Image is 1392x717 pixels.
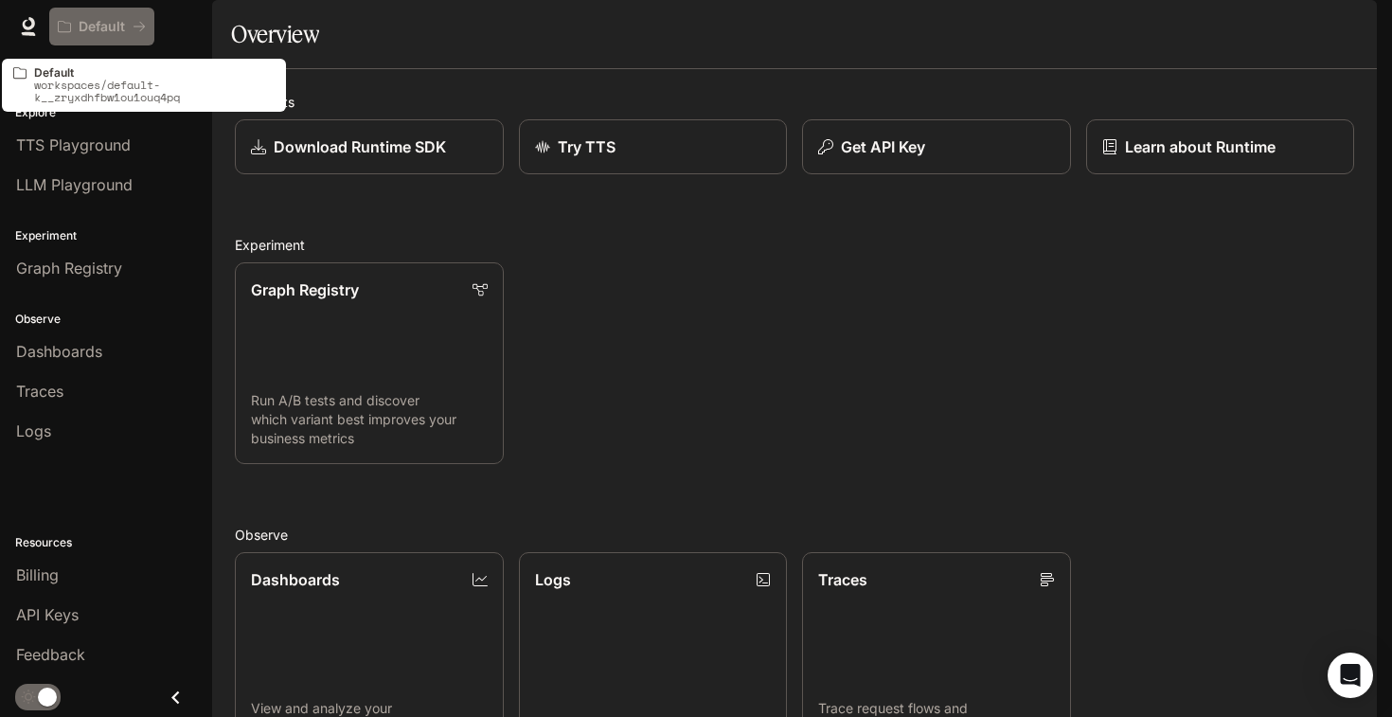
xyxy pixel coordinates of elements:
[34,66,275,79] p: Default
[519,119,788,174] a: Try TTS
[235,92,1354,112] h2: Shortcuts
[235,119,504,174] a: Download Runtime SDK
[558,135,616,158] p: Try TTS
[79,19,125,35] p: Default
[231,15,319,53] h1: Overview
[1086,119,1355,174] a: Learn about Runtime
[251,391,488,448] p: Run A/B tests and discover which variant best improves your business metrics
[235,525,1354,545] h2: Observe
[535,568,571,591] p: Logs
[274,135,446,158] p: Download Runtime SDK
[1328,653,1373,698] div: Open Intercom Messenger
[841,135,925,158] p: Get API Key
[34,79,275,103] p: workspaces/default-k__zryxdhfbw1ou1ouq4pq
[49,8,154,45] button: All workspaces
[235,262,504,464] a: Graph RegistryRun A/B tests and discover which variant best improves your business metrics
[251,278,359,301] p: Graph Registry
[235,235,1354,255] h2: Experiment
[818,568,867,591] p: Traces
[251,568,340,591] p: Dashboards
[802,119,1071,174] button: Get API Key
[1125,135,1276,158] p: Learn about Runtime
